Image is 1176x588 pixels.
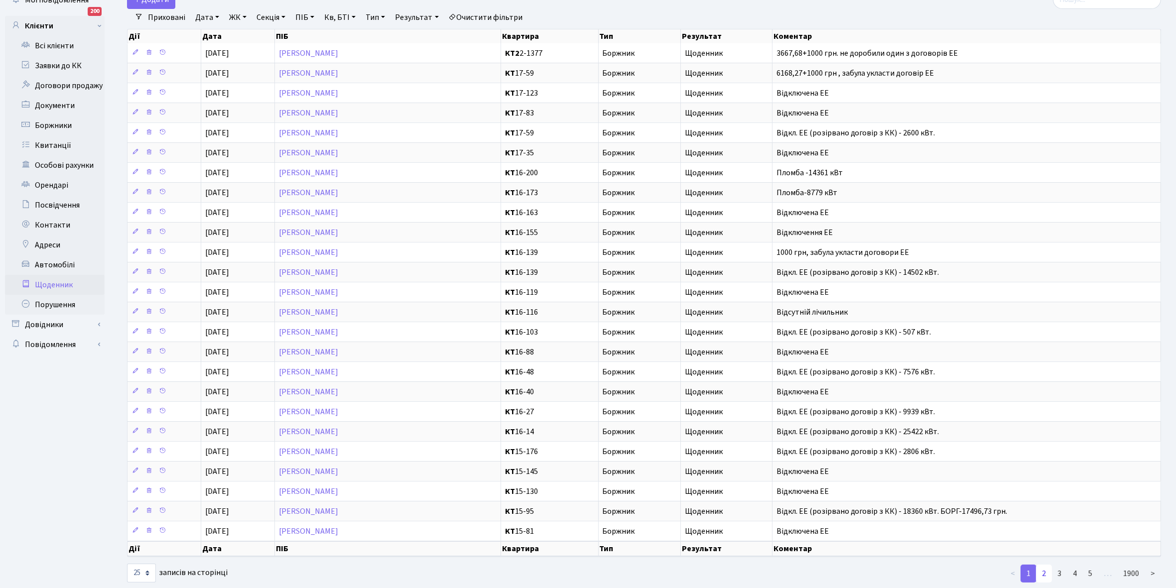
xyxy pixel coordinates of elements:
a: [PERSON_NAME] [279,446,338,457]
a: Посвідчення [5,195,105,215]
a: [PERSON_NAME] [279,366,338,377]
span: [DATE] [205,366,229,377]
a: Порушення [5,295,105,315]
span: 16-119 [505,288,594,296]
span: Відключена ЕЕ [777,207,829,218]
span: 15-81 [505,527,594,535]
span: Боржник [603,428,677,436]
a: [PERSON_NAME] [279,108,338,118]
a: [PERSON_NAME] [279,406,338,417]
span: [DATE] [205,347,229,357]
span: Боржник [603,408,677,416]
th: Результат [681,541,772,556]
span: Боржник [603,308,677,316]
span: Боржник [603,169,677,177]
a: Документи [5,96,105,116]
span: Боржник [603,527,677,535]
span: Щоденник [685,288,768,296]
span: Пломба-8779 кВт [777,187,837,198]
span: Щоденник [685,69,768,77]
span: Боржник [603,129,677,137]
span: Щоденник [685,149,768,157]
span: [DATE] [205,307,229,318]
span: [DATE] [205,327,229,338]
b: КТ [505,167,515,178]
th: Дії [128,29,201,43]
span: 16-14 [505,428,594,436]
span: Боржник [603,69,677,77]
span: Відключена ЕЕ [777,147,829,158]
b: КТ [505,247,515,258]
span: 16-48 [505,368,594,376]
a: 2 [1036,565,1052,583]
th: Результат [681,29,772,43]
b: КТ [505,386,515,397]
b: КТ [505,68,515,79]
span: 16-139 [505,248,594,256]
span: Боржник [603,368,677,376]
span: Боржник [603,507,677,515]
span: 3667,68+1000 грн. не доробили один з договорів ЕЕ [777,48,958,59]
span: [DATE] [205,187,229,198]
b: КТ [505,406,515,417]
span: [DATE] [205,466,229,477]
a: [PERSON_NAME] [279,386,338,397]
span: Відключена ЕЕ [777,287,829,298]
label: записів на сторінці [127,564,228,583]
span: Відкл. ЕЕ (розірвано договір з КК) - 18360 кВт. БОРГ-17496,73 грн. [777,506,1008,517]
span: [DATE] [205,486,229,497]
a: 1900 [1117,565,1145,583]
span: 15-176 [505,448,594,456]
span: Щоденник [685,169,768,177]
span: Відключена ЕЕ [777,108,829,118]
a: Клієнти [5,16,105,36]
span: [DATE] [205,267,229,278]
b: КТ [505,187,515,198]
span: Щоденник [685,368,768,376]
th: ПІБ [275,541,501,556]
a: Дата [191,9,223,26]
span: 16-200 [505,169,594,177]
span: Щоденник [685,209,768,217]
b: КТ [505,366,515,377]
span: [DATE] [205,287,229,298]
b: КТ [505,347,515,357]
span: Щоденник [685,89,768,97]
span: Щоденник [685,428,768,436]
span: Відсутній лічильник [777,307,848,318]
span: Щоденник [685,248,768,256]
a: Орендарі [5,175,105,195]
span: [DATE] [205,446,229,457]
span: Щоденник [685,348,768,356]
a: Контакти [5,215,105,235]
span: Боржник [603,189,677,197]
span: Боржник [603,487,677,495]
span: 16-155 [505,229,594,236]
a: > [1145,565,1161,583]
a: [PERSON_NAME] [279,307,338,318]
span: [DATE] [205,167,229,178]
a: [PERSON_NAME] [279,167,338,178]
th: Дії [128,541,201,556]
span: Відкл. ЕЕ (розірвано договір з КК) - 14502 кВт. [777,267,939,278]
span: Щоденник [685,49,768,57]
a: Повідомлення [5,335,105,354]
a: [PERSON_NAME] [279,227,338,238]
span: Щоденник [685,448,768,456]
b: КТ [505,446,515,457]
th: ПІБ [275,29,501,43]
span: Боржник [603,209,677,217]
span: 17-59 [505,69,594,77]
a: 1 [1021,565,1037,583]
span: Відключена ЕЕ [777,88,829,99]
span: 1000 грн, забула укласти договори ЕЕ [777,247,910,258]
span: [DATE] [205,108,229,118]
span: 17-123 [505,89,594,97]
b: КТ [505,466,515,477]
span: [DATE] [205,526,229,537]
a: Тип [362,9,389,26]
a: Боржники [5,116,105,135]
span: Боржник [603,468,677,475]
span: Щоденник [685,507,768,515]
a: [PERSON_NAME] [279,506,338,517]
